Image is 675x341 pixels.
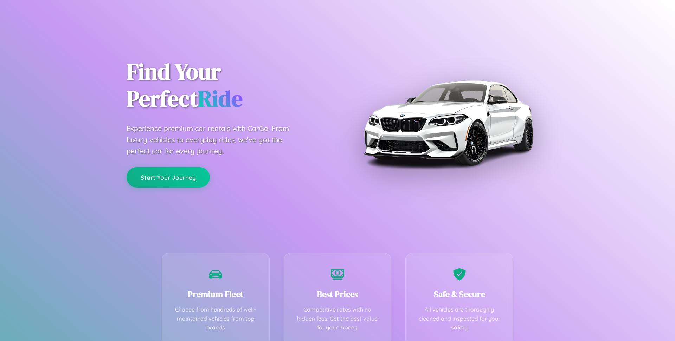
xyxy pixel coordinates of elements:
h3: Best Prices [295,288,381,300]
p: All vehicles are thoroughly cleaned and inspected for your safety [416,305,502,332]
button: Start Your Journey [127,167,210,188]
p: Experience premium car rentals with CarGo. From luxury vehicles to everyday rides, we've got the ... [127,123,302,157]
h1: Find Your Perfect [127,58,327,112]
h3: Safe & Secure [416,288,502,300]
p: Competitive rates with no hidden fees. Get the best value for your money [295,305,381,332]
span: Ride [198,83,243,114]
h3: Premium Fleet [173,288,259,300]
p: Choose from hundreds of well-maintained vehicles from top brands [173,305,259,332]
img: Premium BMW car rental vehicle [360,35,536,211]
